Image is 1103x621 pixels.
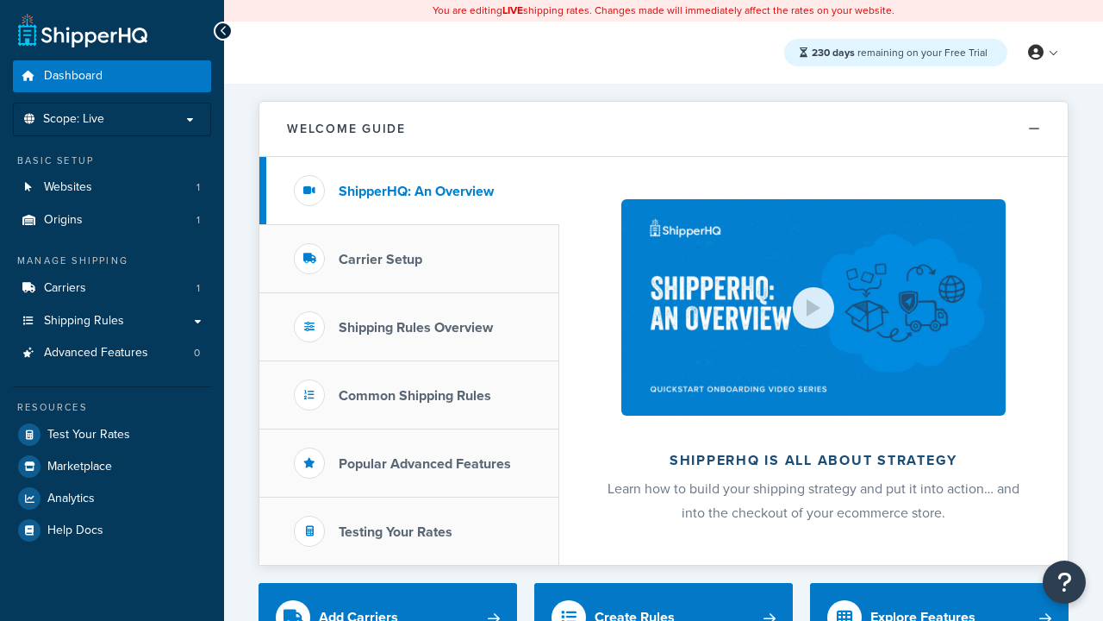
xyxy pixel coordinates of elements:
[812,45,988,60] span: remaining on your Free Trial
[13,172,211,204] a: Websites1
[339,320,493,336] h3: Shipping Rules Overview
[13,154,211,168] div: Basic Setup
[621,199,1006,416] img: ShipperHQ is all about strategy
[44,69,103,84] span: Dashboard
[339,524,452,540] h3: Testing Your Rates
[44,314,124,329] span: Shipping Rules
[196,281,200,296] span: 1
[259,102,1068,157] button: Welcome Guide
[44,180,92,195] span: Websites
[1043,561,1086,604] button: Open Resource Center
[43,112,104,127] span: Scope: Live
[339,184,494,199] h3: ShipperHQ: An Overview
[13,204,211,236] a: Origins1
[44,281,86,296] span: Carriers
[287,122,406,135] h2: Welcome Guide
[47,524,103,538] span: Help Docs
[196,213,200,228] span: 1
[339,456,511,472] h3: Popular Advanced Features
[13,273,211,304] li: Carriers
[13,254,211,268] div: Manage Shipping
[608,479,1019,523] span: Learn how to build your shipping strategy and put it into action… and into the checkout of your e...
[44,346,148,361] span: Advanced Features
[13,451,211,482] a: Marketplace
[196,180,200,195] span: 1
[339,388,491,404] h3: Common Shipping Rules
[13,419,211,450] a: Test Your Rates
[13,483,211,514] a: Analytics
[47,428,130,442] span: Test Your Rates
[13,60,211,92] a: Dashboard
[812,45,855,60] strong: 230 days
[13,337,211,369] a: Advanced Features0
[44,213,83,228] span: Origins
[13,515,211,546] a: Help Docs
[339,252,422,267] h3: Carrier Setup
[605,453,1022,468] h2: ShipperHQ is all about strategy
[47,492,95,506] span: Analytics
[13,273,211,304] a: Carriers1
[13,204,211,236] li: Origins
[13,305,211,337] a: Shipping Rules
[13,172,211,204] li: Websites
[47,460,112,474] span: Marketplace
[502,3,523,18] b: LIVE
[13,400,211,415] div: Resources
[13,337,211,369] li: Advanced Features
[194,346,200,361] span: 0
